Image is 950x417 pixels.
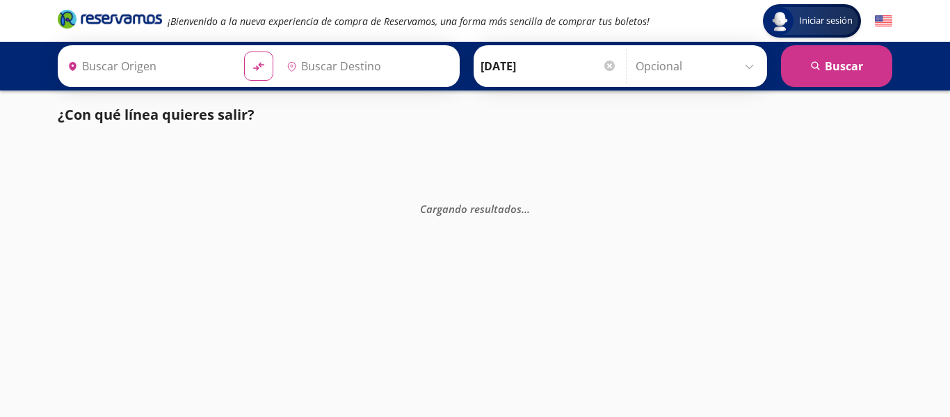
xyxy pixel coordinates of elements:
input: Opcional [636,49,760,84]
a: Brand Logo [58,8,162,33]
input: Buscar Origen [62,49,233,84]
i: Brand Logo [58,8,162,29]
button: English [875,13,892,30]
p: ¿Con qué línea quieres salir? [58,104,255,125]
input: Buscar Destino [281,49,452,84]
input: Elegir Fecha [481,49,617,84]
em: ¡Bienvenido a la nueva experiencia de compra de Reservamos, una forma más sencilla de comprar tus... [168,15,650,28]
button: Buscar [781,45,892,87]
span: . [522,201,524,215]
em: Cargando resultados [420,201,530,215]
span: . [524,201,527,215]
span: Iniciar sesión [794,14,858,28]
span: . [527,201,530,215]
